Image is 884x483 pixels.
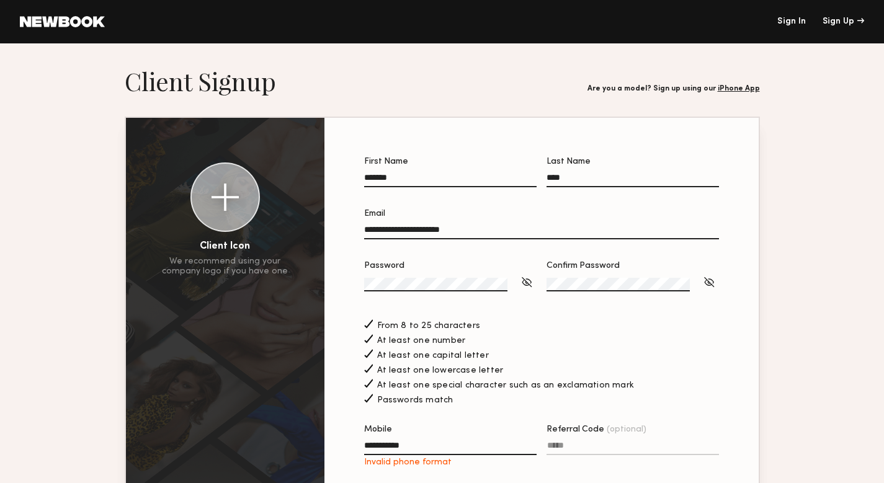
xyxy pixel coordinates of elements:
div: Password [364,262,537,270]
div: Referral Code [547,425,719,434]
input: Password [364,278,507,291]
input: MobileInvalid phone format [364,441,537,455]
div: Client Icon [200,242,250,252]
input: Referral Code(optional) [547,441,719,455]
div: Sign Up [823,17,864,26]
span: At least one capital letter [377,352,489,360]
input: Last Name [547,173,719,187]
div: Last Name [547,157,719,166]
span: Passwords match [377,396,453,405]
span: At least one number [377,337,466,345]
div: Mobile [364,425,537,434]
div: Confirm Password [547,262,719,270]
div: Are you a model? Sign up using our [587,85,760,93]
input: Confirm Password [547,278,690,291]
div: Email [364,210,719,218]
span: At least one special character such as an exclamation mark [377,381,635,390]
h1: Client Signup [125,66,276,97]
span: From 8 to 25 characters [377,322,481,330]
div: Invalid phone format [364,458,537,467]
span: (optional) [607,425,646,434]
a: Sign In [777,17,806,26]
div: First Name [364,157,537,166]
a: iPhone App [718,85,760,92]
input: First Name [364,173,537,187]
input: Email [364,225,719,239]
span: At least one lowercase letter [377,366,504,375]
div: We recommend using your company logo if you have one [162,257,288,277]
